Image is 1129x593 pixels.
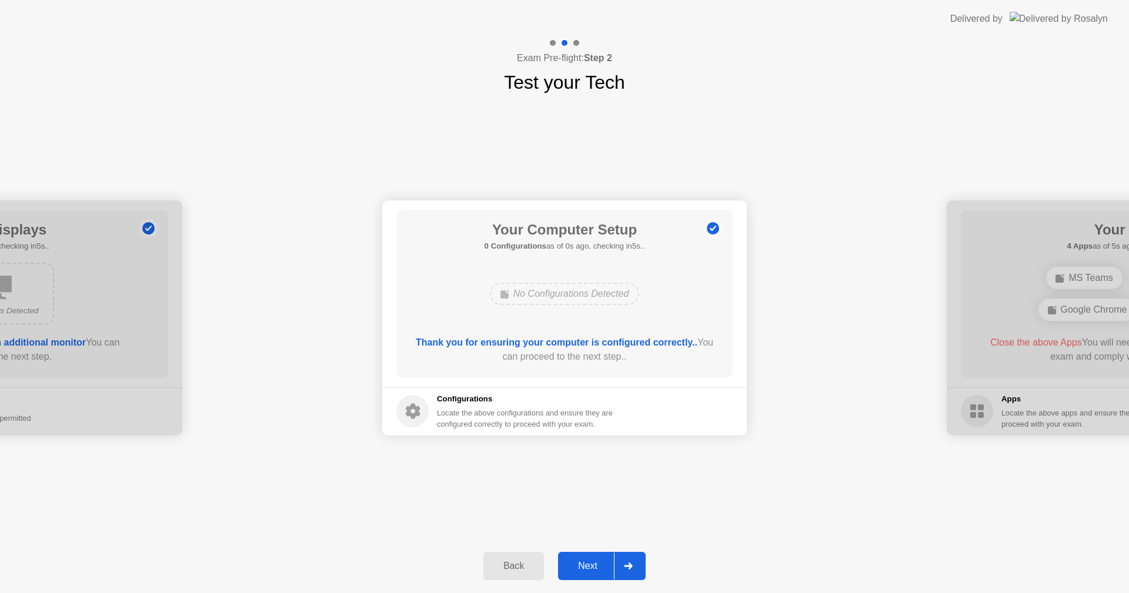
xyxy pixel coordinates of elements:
[437,393,615,405] h5: Configurations
[485,240,645,252] h5: as of 0s ago, checking in5s..
[490,283,640,305] div: No Configurations Detected
[483,552,544,580] button: Back
[487,561,540,571] div: Back
[437,407,615,430] div: Locate the above configurations and ensure they are configured correctly to proceed with your exam.
[584,53,612,63] b: Step 2
[416,337,697,347] b: Thank you for ensuring your computer is configured correctly..
[517,51,612,65] h4: Exam Pre-flight:
[1010,12,1108,25] img: Delivered by Rosalyn
[558,552,646,580] button: Next
[562,561,614,571] div: Next
[413,336,716,364] div: You can proceed to the next step..
[485,219,645,240] h1: Your Computer Setup
[504,68,625,96] h1: Test your Tech
[485,242,546,250] b: 0 Configurations
[950,12,1003,26] div: Delivered by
